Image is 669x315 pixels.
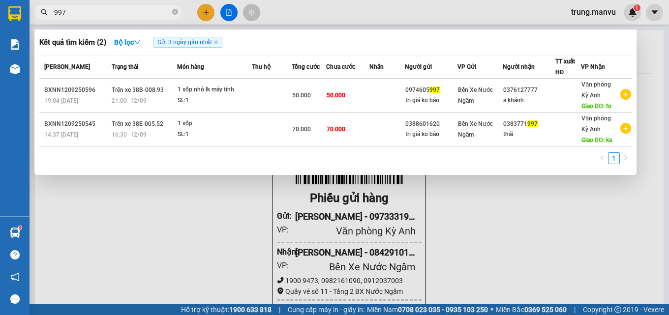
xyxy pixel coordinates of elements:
span: close-circle [172,8,178,17]
span: 14:37 [DATE] [44,131,78,138]
span: 997 [527,120,538,127]
span: 21:00 - 12/09 [112,97,147,104]
li: 1 [608,152,620,164]
span: 70.000 [327,126,345,133]
input: Tìm tên, số ĐT hoặc mã đơn [54,7,170,18]
span: Món hàng [177,63,204,70]
span: Chưa cước [326,63,355,70]
button: Bộ lọcdown [106,34,149,50]
span: 70.000 [292,126,311,133]
img: logo-vxr [8,6,21,21]
span: Văn phòng Kỳ Anh [581,115,611,133]
span: VP Gửi [457,63,476,70]
sup: 1 [19,226,22,229]
span: down [134,39,141,46]
span: Giao DĐ: ka [581,137,612,143]
span: 16:30 - 12/09 [112,131,147,138]
span: Bến Xe Nước Ngầm [458,86,493,104]
span: question-circle [10,250,20,259]
img: warehouse-icon [10,228,20,238]
span: Tổng cước [292,63,320,70]
span: 50.000 [327,92,345,99]
span: Gửi 3 ngày gần nhất [153,37,222,48]
span: Người nhận [503,63,535,70]
span: message [10,294,20,304]
div: 0974605 [405,85,457,95]
a: 1 [608,153,619,164]
strong: Bộ lọc [114,38,141,46]
span: Trên xe 38B-008.93 [112,86,164,93]
div: thái [503,129,555,140]
button: right [620,152,632,164]
span: Giao DĐ: fo [581,103,611,110]
span: [PERSON_NAME] [44,63,90,70]
div: a khánh [503,95,555,106]
div: 0388601620 [405,119,457,129]
span: plus-circle [620,89,631,100]
div: 1 xốp nhỏ lk máy tính [178,85,251,95]
span: notification [10,272,20,282]
span: Bến Xe Nước Ngầm [458,120,493,138]
div: 1 xốp [178,118,251,129]
span: 997 [429,86,440,93]
span: Trên xe 38E-005.52 [112,120,163,127]
span: VP Nhận [581,63,605,70]
span: Người gửi [405,63,432,70]
div: 0376127777 [503,85,555,95]
div: tri giá ko báo [405,95,457,106]
span: 19:04 [DATE] [44,97,78,104]
div: SL: 1 [178,95,251,106]
li: Previous Page [596,152,608,164]
span: plus-circle [620,123,631,134]
div: BXNN1209250596 [44,85,109,95]
span: close [213,40,218,45]
span: TT xuất HĐ [555,58,575,76]
div: SL: 1 [178,129,251,140]
span: 50.000 [292,92,311,99]
div: BXNN1209250545 [44,119,109,129]
span: close-circle [172,9,178,15]
div: tri giá ko báo [405,129,457,140]
span: left [599,155,605,161]
span: Thu hộ [252,63,271,70]
div: 0383771 [503,119,555,129]
h3: Kết quả tìm kiếm ( 2 ) [39,37,106,48]
span: Nhãn [369,63,384,70]
span: right [623,155,629,161]
button: left [596,152,608,164]
span: Trạng thái [112,63,138,70]
img: solution-icon [10,39,20,50]
span: search [41,9,48,16]
span: Văn phòng Kỳ Anh [581,81,611,99]
li: Next Page [620,152,632,164]
img: warehouse-icon [10,64,20,74]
